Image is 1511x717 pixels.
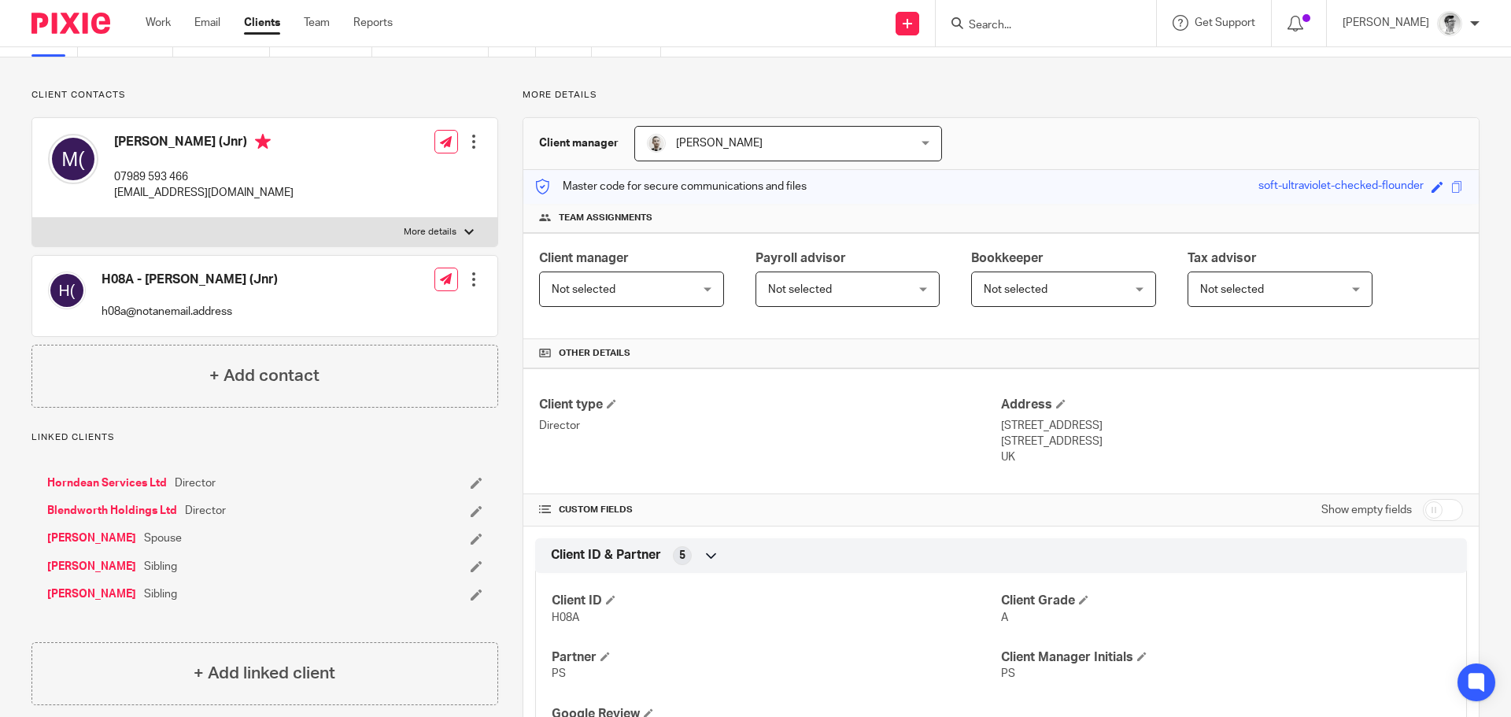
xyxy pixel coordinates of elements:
[48,272,86,309] img: svg%3E
[31,13,110,34] img: Pixie
[676,138,763,149] span: [PERSON_NAME]
[1001,434,1463,449] p: [STREET_ADDRESS]
[194,15,220,31] a: Email
[1001,418,1463,434] p: [STREET_ADDRESS]
[114,134,294,153] h4: [PERSON_NAME] (Jnr)
[552,668,566,679] span: PS
[539,504,1001,516] h4: CUSTOM FIELDS
[31,89,498,102] p: Client contacts
[304,15,330,31] a: Team
[971,252,1044,264] span: Bookkeeper
[1200,284,1264,295] span: Not selected
[984,284,1047,295] span: Not selected
[1001,612,1008,623] span: A
[48,134,98,184] img: svg%3E
[102,304,278,320] p: h08a@notanemail.address
[552,593,1001,609] h4: Client ID
[404,226,456,238] p: More details
[1001,449,1463,465] p: UK
[209,364,320,388] h4: + Add contact
[31,431,498,444] p: Linked clients
[552,649,1001,666] h4: Partner
[47,559,136,575] a: [PERSON_NAME]
[552,612,579,623] span: H08A
[539,135,619,151] h3: Client manager
[47,530,136,546] a: [PERSON_NAME]
[1001,397,1463,413] h4: Address
[1258,178,1424,196] div: soft-ultraviolet-checked-flounder
[559,212,652,224] span: Team assignments
[1001,649,1450,666] h4: Client Manager Initials
[146,15,171,31] a: Work
[175,475,216,491] span: Director
[523,89,1480,102] p: More details
[255,134,271,150] i: Primary
[47,503,177,519] a: Blendworth Holdings Ltd
[102,272,278,288] h4: H08A - [PERSON_NAME] (Jnr)
[1188,252,1257,264] span: Tax advisor
[244,15,280,31] a: Clients
[1437,11,1462,36] img: Adam_2025.jpg
[114,185,294,201] p: [EMAIL_ADDRESS][DOMAIN_NAME]
[47,475,167,491] a: Horndean Services Ltd
[144,586,177,602] span: Sibling
[535,179,807,194] p: Master code for secure communications and files
[353,15,393,31] a: Reports
[1321,502,1412,518] label: Show empty fields
[768,284,832,295] span: Not selected
[1343,15,1429,31] p: [PERSON_NAME]
[967,19,1109,33] input: Search
[194,661,335,686] h4: + Add linked client
[185,503,226,519] span: Director
[1001,668,1015,679] span: PS
[552,284,615,295] span: Not selected
[539,252,629,264] span: Client manager
[647,134,666,153] img: PS.png
[1001,593,1450,609] h4: Client Grade
[755,252,846,264] span: Payroll advisor
[551,547,661,564] span: Client ID & Partner
[1195,17,1255,28] span: Get Support
[144,530,182,546] span: Spouse
[559,347,630,360] span: Other details
[679,548,685,564] span: 5
[539,397,1001,413] h4: Client type
[47,586,136,602] a: [PERSON_NAME]
[114,169,294,185] p: 07989 593 466
[539,418,1001,434] p: Director
[144,559,177,575] span: Sibling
